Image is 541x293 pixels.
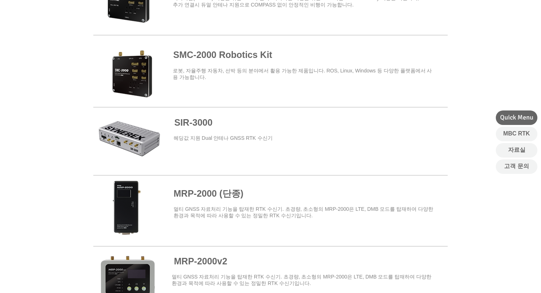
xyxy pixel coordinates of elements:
div: Quick Menu [496,110,537,125]
span: 자료실 [508,146,525,154]
span: Quick Menu [500,113,533,122]
span: MBC RTK [503,130,530,138]
span: 고객 문의 [504,162,529,170]
a: ​헤딩값 지원 Dual 안테나 GNSS RTK 수신기 [174,135,273,141]
a: SIR-3000 [174,117,213,127]
iframe: Wix Chat [458,262,541,293]
a: 자료실 [496,143,537,158]
a: MBC RTK [496,127,537,141]
a: 고객 문의 [496,159,537,174]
